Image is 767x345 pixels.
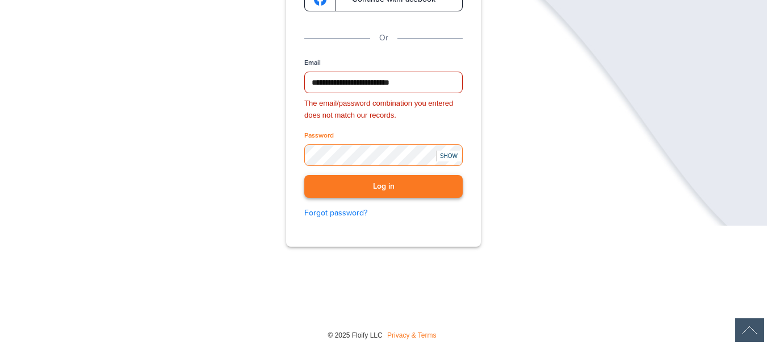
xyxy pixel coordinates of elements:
[304,144,463,166] input: Password
[304,72,463,93] input: Email
[304,131,334,140] label: Password
[735,318,764,342] div: Scroll Back to Top
[304,98,463,122] div: The email/password combination you entered does not match our records.
[304,58,321,68] label: Email
[436,151,461,161] div: SHOW
[328,331,382,339] span: © 2025 Floify LLC
[304,175,463,198] button: Log in
[379,32,388,44] p: Or
[304,207,463,219] a: Forgot password?
[387,331,436,339] a: Privacy & Terms
[735,318,764,342] img: Back to Top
